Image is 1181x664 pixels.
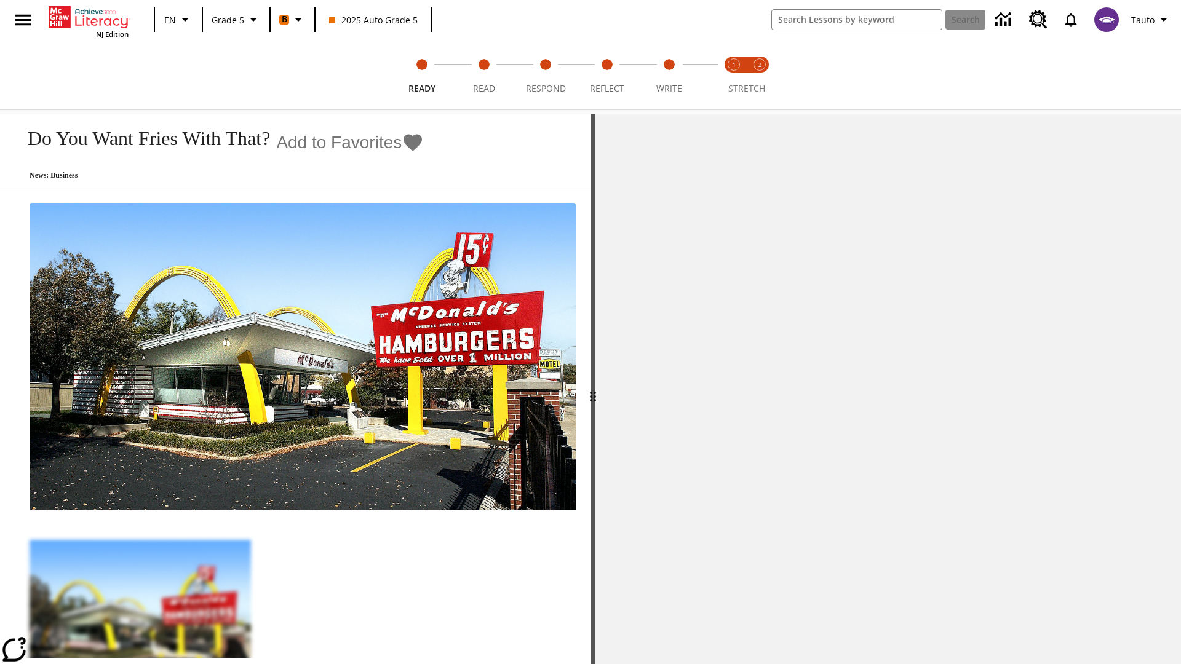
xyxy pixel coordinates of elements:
[742,42,777,109] button: Stretch Respond step 2 of 2
[212,14,244,26] span: Grade 5
[1131,14,1155,26] span: Tauto
[473,82,495,94] span: Read
[772,10,942,30] input: search field
[274,9,311,31] button: Boost Class color is orange. Change class color
[15,171,424,180] p: News: Business
[282,12,287,27] span: B
[5,2,41,38] button: Open side menu
[96,30,129,39] span: NJ Edition
[1022,3,1055,36] a: Resource Center, Will open in new tab
[276,132,424,153] button: Add to Favorites - Do You Want Fries With That?
[164,14,176,26] span: EN
[728,82,765,94] span: STRETCH
[733,61,736,69] text: 1
[276,133,402,152] span: Add to Favorites
[408,82,435,94] span: Ready
[15,127,270,150] h1: Do You Want Fries With That?
[1087,4,1126,36] button: Select a new avatar
[656,82,682,94] span: Write
[590,82,624,94] span: Reflect
[1094,7,1119,32] img: avatar image
[49,4,129,39] div: Home
[207,9,266,31] button: Grade: Grade 5, Select a grade
[526,82,566,94] span: Respond
[30,203,576,510] img: One of the first McDonald's stores, with the iconic red sign and golden arches.
[758,61,761,69] text: 2
[634,42,705,109] button: Write step 5 of 5
[590,114,595,664] div: Press Enter or Spacebar and then press right and left arrow keys to move the slider
[510,42,581,109] button: Respond step 3 of 5
[595,114,1181,664] div: activity
[448,42,519,109] button: Read step 2 of 5
[988,3,1022,37] a: Data Center
[1055,4,1087,36] a: Notifications
[571,42,643,109] button: Reflect step 4 of 5
[716,42,752,109] button: Stretch Read step 1 of 2
[386,42,458,109] button: Ready step 1 of 5
[329,14,418,26] span: 2025 Auto Grade 5
[1126,9,1176,31] button: Profile/Settings
[159,9,198,31] button: Language: EN, Select a language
